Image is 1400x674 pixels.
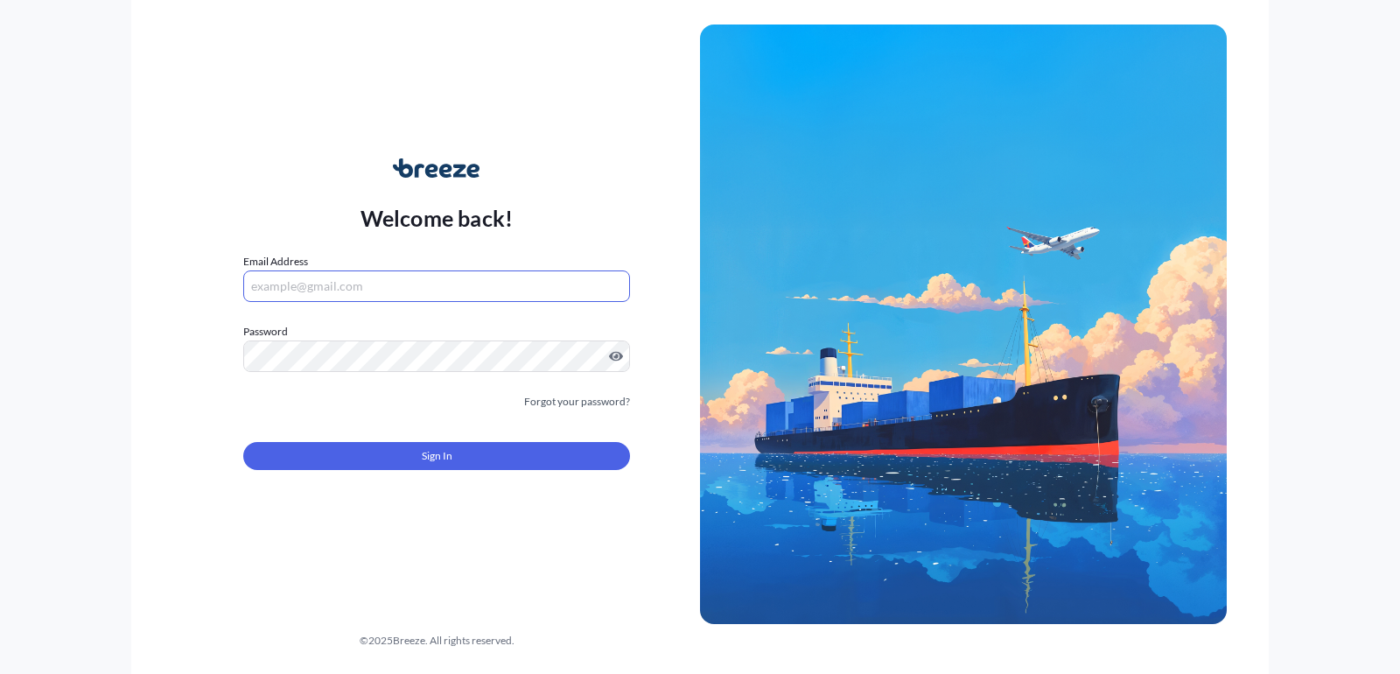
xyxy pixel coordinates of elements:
[422,447,452,465] span: Sign In
[173,632,700,649] div: © 2025 Breeze. All rights reserved.
[609,349,623,363] button: Show password
[243,442,630,470] button: Sign In
[360,204,514,232] p: Welcome back!
[243,323,630,341] label: Password
[700,25,1227,623] img: Ship illustration
[524,393,630,411] a: Forgot your password?
[243,253,308,270] label: Email Address
[243,270,630,302] input: example@gmail.com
